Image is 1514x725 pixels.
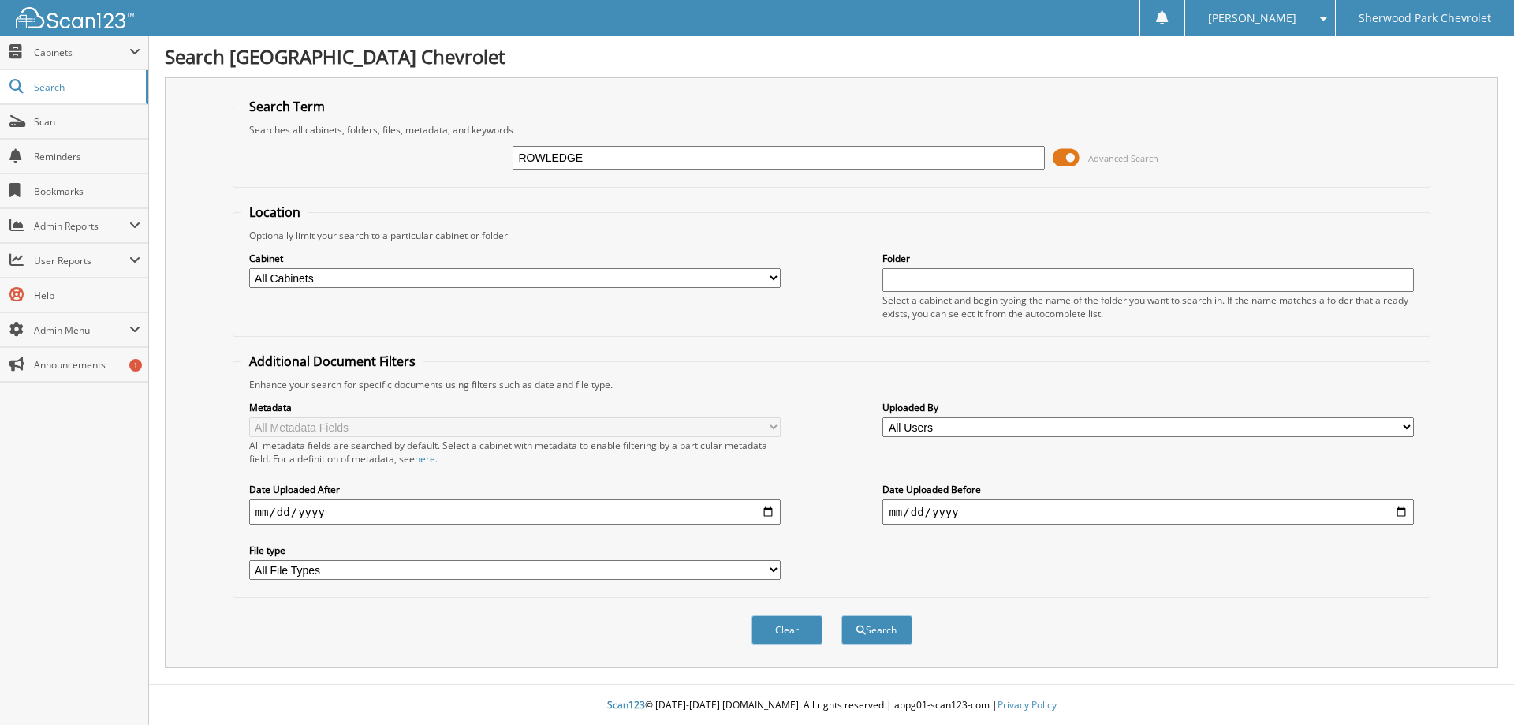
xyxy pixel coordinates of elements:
img: scan123-logo-white.svg [16,7,134,28]
label: Date Uploaded Before [882,483,1414,496]
label: Date Uploaded After [249,483,781,496]
div: 1 [129,359,142,372]
span: Reminders [34,150,140,163]
div: Searches all cabinets, folders, files, metadata, and keywords [241,123,1423,136]
legend: Search Term [241,98,333,115]
input: start [249,499,781,525]
span: Advanced Search [1088,152,1158,164]
div: All metadata fields are searched by default. Select a cabinet with metadata to enable filtering b... [249,439,781,465]
h1: Search [GEOGRAPHIC_DATA] Chevrolet [165,43,1498,69]
div: Enhance your search for specific documents using filters such as date and file type. [241,378,1423,391]
label: File type [249,544,781,557]
span: Scan [34,115,140,129]
legend: Additional Document Filters [241,353,423,370]
span: Scan123 [607,698,645,712]
div: Select a cabinet and begin typing the name of the folder you want to search in. If the name match... [882,293,1414,320]
span: Help [34,289,140,302]
legend: Location [241,204,308,221]
a: Privacy Policy [998,698,1057,712]
span: [PERSON_NAME] [1208,13,1296,23]
span: Bookmarks [34,185,140,198]
a: here [415,452,435,465]
span: Search [34,80,138,94]
label: Folder [882,252,1414,265]
button: Clear [751,615,822,645]
div: © [DATE]-[DATE] [DOMAIN_NAME]. All rights reserved | appg01-scan123-com | [149,686,1514,725]
button: Search [841,615,912,645]
span: Announcements [34,358,140,372]
span: Admin Reports [34,219,129,233]
span: Sherwood Park Chevrolet [1359,13,1491,23]
label: Uploaded By [882,401,1414,414]
label: Metadata [249,401,781,414]
label: Cabinet [249,252,781,265]
span: Cabinets [34,46,129,59]
span: Admin Menu [34,323,129,337]
input: end [882,499,1414,525]
div: Optionally limit your search to a particular cabinet or folder [241,229,1423,242]
span: User Reports [34,254,129,267]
